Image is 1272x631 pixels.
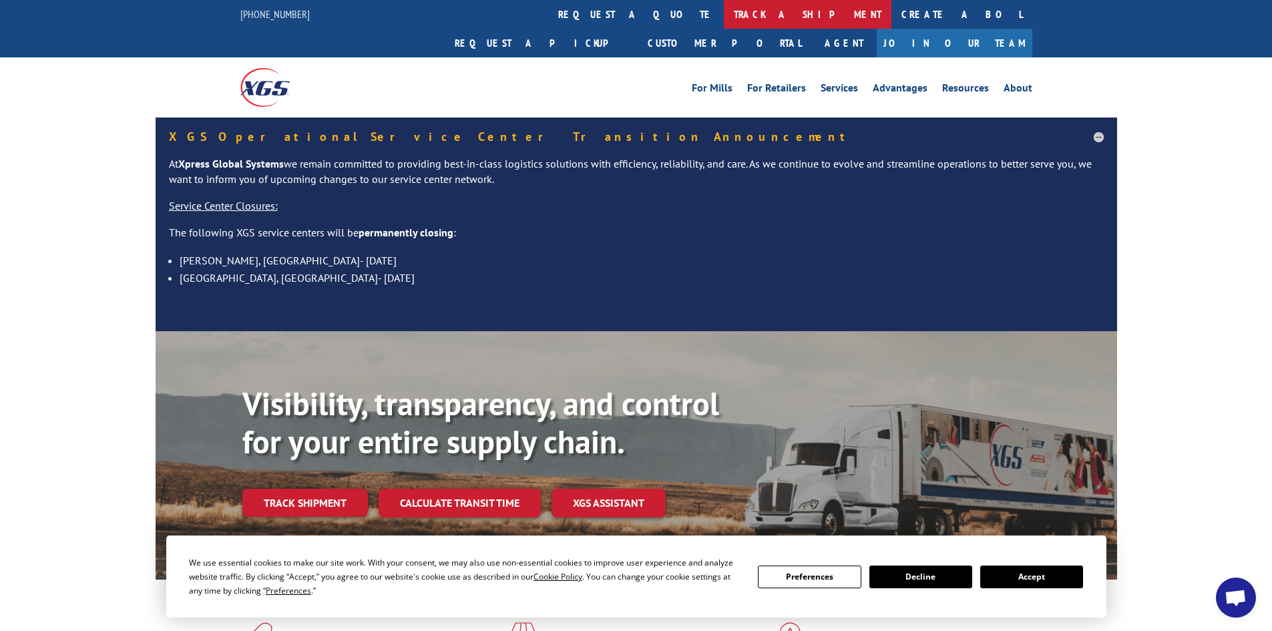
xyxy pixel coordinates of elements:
h5: XGS Operational Service Center Transition Announcement [169,131,1104,143]
a: Customer Portal [638,29,811,57]
a: Track shipment [242,489,368,517]
a: Agent [811,29,877,57]
a: [PHONE_NUMBER] [240,7,310,21]
li: [PERSON_NAME], [GEOGRAPHIC_DATA]- [DATE] [180,252,1104,269]
u: Service Center Closures: [169,199,278,212]
li: [GEOGRAPHIC_DATA], [GEOGRAPHIC_DATA]- [DATE] [180,269,1104,286]
a: XGS ASSISTANT [552,489,666,517]
a: Calculate transit time [379,489,541,517]
strong: Xpress Global Systems [178,157,284,170]
a: Request a pickup [445,29,638,57]
a: Open chat [1216,578,1256,618]
button: Decline [869,566,972,588]
a: About [1004,83,1032,97]
div: Cookie Consent Prompt [166,536,1106,618]
div: We use essential cookies to make our site work. With your consent, we may also use non-essential ... [189,556,742,598]
span: Cookie Policy [534,571,582,582]
p: At we remain committed to providing best-in-class logistics solutions with efficiency, reliabilit... [169,156,1104,199]
strong: permanently closing [359,226,453,239]
button: Accept [980,566,1083,588]
button: Preferences [758,566,861,588]
a: Join Our Team [877,29,1032,57]
b: Visibility, transparency, and control for your entire supply chain. [242,383,719,463]
a: For Mills [692,83,732,97]
span: Preferences [266,585,311,596]
a: Advantages [873,83,927,97]
p: The following XGS service centers will be : [169,225,1104,252]
a: Resources [942,83,989,97]
a: Services [821,83,858,97]
a: For Retailers [747,83,806,97]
